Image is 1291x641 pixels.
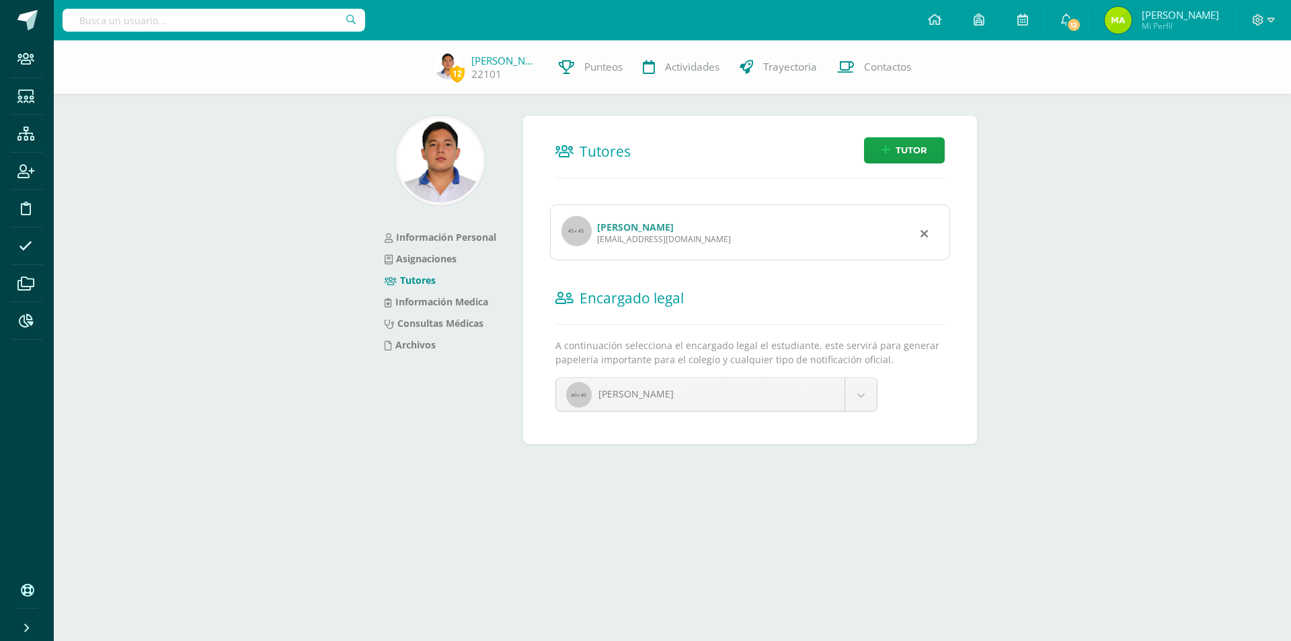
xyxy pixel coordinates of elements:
a: [PERSON_NAME] [556,378,877,411]
a: [PERSON_NAME] [471,54,539,67]
div: [EMAIL_ADDRESS][DOMAIN_NAME] [597,233,731,245]
a: Consultas Médicas [385,317,483,330]
img: eb6091a26663555c6b78b8e3d9fd7a63.png [434,52,461,79]
a: Información Personal [385,231,496,243]
a: 22101 [471,67,502,81]
span: Mi Perfil [1142,20,1219,32]
a: Archivos [385,338,436,351]
span: Tutores [580,142,631,161]
p: A continuación selecciona el encargado legal el estudiante, este servirá para generar papelería i... [555,338,945,367]
a: Información Medica [385,295,488,308]
img: profile image [561,216,592,246]
span: [PERSON_NAME] [1142,8,1219,22]
span: 12 [1066,17,1081,32]
span: Contactos [864,60,911,74]
a: Trayectoria [730,40,827,94]
span: Punteos [584,60,623,74]
a: Punteos [549,40,633,94]
span: 12 [450,65,465,82]
a: Tutores [385,274,436,287]
a: [PERSON_NAME] [597,221,674,233]
a: Actividades [633,40,730,94]
div: Remover [921,225,928,241]
img: 6773fa41321af88756703088abf4db46.png [398,118,482,202]
input: Busca un usuario... [63,9,365,32]
span: Encargado legal [580,289,684,307]
a: Tutor [864,137,945,163]
span: Tutor [896,138,927,163]
a: Contactos [827,40,921,94]
span: Trayectoria [763,60,817,74]
img: 6b1e82ac4bc77c91773989d943013bd5.png [1105,7,1132,34]
a: Asignaciones [385,252,457,265]
span: Actividades [665,60,719,74]
span: [PERSON_NAME] [598,387,674,400]
img: 40x40 [566,382,592,408]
